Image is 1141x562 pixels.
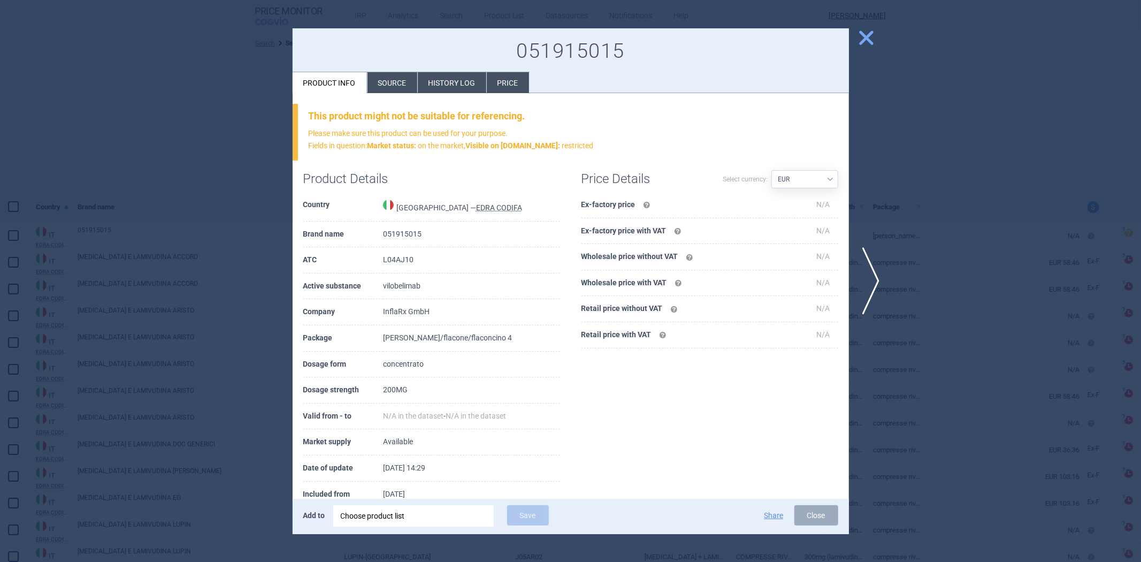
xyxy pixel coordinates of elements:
td: [DATE] 14:29 [383,455,560,482]
span: N/A [817,200,830,209]
th: Wholesale price with VAT [581,270,760,297]
h1: Price Details [581,171,710,187]
div: Choose product list [341,505,486,527]
td: 051915015 [383,222,560,248]
th: Country [303,192,383,222]
th: Ex-factory price [581,192,760,218]
th: Brand name [303,222,383,248]
th: Company [303,299,383,325]
td: concentrato [383,352,560,378]
strong: Market status : [367,141,417,150]
th: Active substance [303,274,383,300]
button: Save [507,505,549,526]
li: Price [487,72,529,93]
td: L04AJ10 [383,247,560,274]
label: Select currency: [723,170,768,188]
th: Valid from - to [303,404,383,430]
span: N/A in the dataset [383,412,443,420]
abbr: EDRA CODIFA — Information system on drugs and health products published by Edra LSWR S.p.A. [476,203,522,212]
p: Please make sure this product can be used for your purpose. Fields in question: , [309,127,838,153]
td: [PERSON_NAME]/flacone/flaconcino 4 [383,325,560,352]
h1: 051915015 [303,39,838,64]
td: 200MG [383,377,560,404]
th: Wholesale price without VAT [581,244,760,270]
th: Dosage form [303,352,383,378]
td: Available [383,429,560,455]
th: Package [303,325,383,352]
strong: Visible on [DOMAIN_NAME] : [466,141,561,150]
span: N/A [817,252,830,261]
td: - [383,404,560,430]
li: History log [418,72,486,93]
span: N/A [817,330,830,339]
th: Retail price with VAT [581,322,760,348]
div: Choose product list [333,505,494,527]
th: Included from [303,482,383,508]
span: N/A [817,278,830,287]
th: ATC [303,247,383,274]
li: Source [367,72,417,93]
td: [DATE] [383,482,560,508]
td: InflaRx GmbH [383,299,560,325]
p: Add to [303,505,325,526]
button: Close [794,505,838,526]
th: Retail price without VAT [581,296,760,322]
div: This product might not be suitable for referencing. [309,110,838,122]
td: [GEOGRAPHIC_DATA] — [383,192,560,222]
h1: Product Details [303,171,432,187]
li: Product info [293,72,367,93]
button: Share [764,512,784,519]
th: Ex-factory price with VAT [581,218,760,245]
th: Date of update [303,455,383,482]
span: N/A [817,226,830,235]
td: vilobelimab [383,274,560,300]
span: N/A in the dataset [446,412,506,420]
span: restricted [466,141,594,150]
span: on the market [367,141,464,150]
span: N/A [817,304,830,313]
img: Italy [383,200,394,210]
th: Market supply [303,429,383,455]
th: Dosage strength [303,377,383,404]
